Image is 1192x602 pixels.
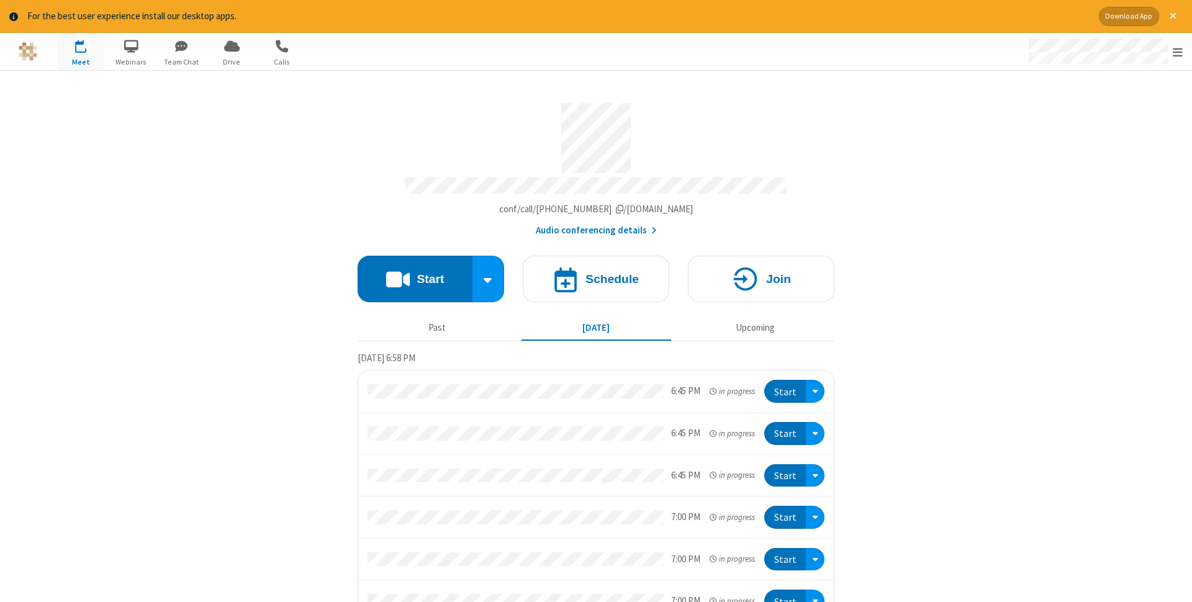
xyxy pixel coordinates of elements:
[710,553,755,565] em: in progress
[710,428,755,439] em: in progress
[19,42,37,61] img: QA Selenium DO NOT DELETE OR CHANGE
[710,385,755,397] em: in progress
[764,422,806,445] button: Start
[358,256,472,302] button: Start
[710,469,755,481] em: in progress
[536,223,657,238] button: Audio conferencing details
[472,256,505,302] div: Start conference options
[671,552,700,567] div: 7:00 PM
[521,317,671,340] button: [DATE]
[417,273,444,285] h4: Start
[1099,7,1159,26] button: Download App
[764,380,806,403] button: Start
[58,56,104,68] span: Meet
[688,256,834,302] button: Join
[806,506,824,529] div: Open menu
[766,273,791,285] h4: Join
[499,203,693,215] span: Copy my meeting room link
[27,9,1090,24] div: For the best user experience install our desktop apps.
[158,56,205,68] span: Team Chat
[806,380,824,403] div: Open menu
[671,510,700,524] div: 7:00 PM
[1163,7,1183,26] button: Close alert
[108,56,155,68] span: Webinars
[764,548,806,571] button: Start
[806,422,824,445] div: Open menu
[523,256,669,302] button: Schedule
[499,202,693,217] button: Copy my meeting room linkCopy my meeting room link
[358,352,415,364] span: [DATE] 6:58 PM
[259,56,305,68] span: Calls
[585,273,639,285] h4: Schedule
[764,464,806,487] button: Start
[671,469,700,483] div: 6:45 PM
[84,40,92,49] div: 8
[4,33,51,70] button: Logo
[358,94,834,237] section: Account details
[671,426,700,441] div: 6:45 PM
[209,56,255,68] span: Drive
[806,464,824,487] div: Open menu
[764,506,806,529] button: Start
[1161,570,1183,593] iframe: Chat
[710,511,755,523] em: in progress
[363,317,512,340] button: Past
[806,548,824,571] div: Open menu
[680,317,830,340] button: Upcoming
[1017,33,1192,70] div: Open menu
[671,384,700,398] div: 6:45 PM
